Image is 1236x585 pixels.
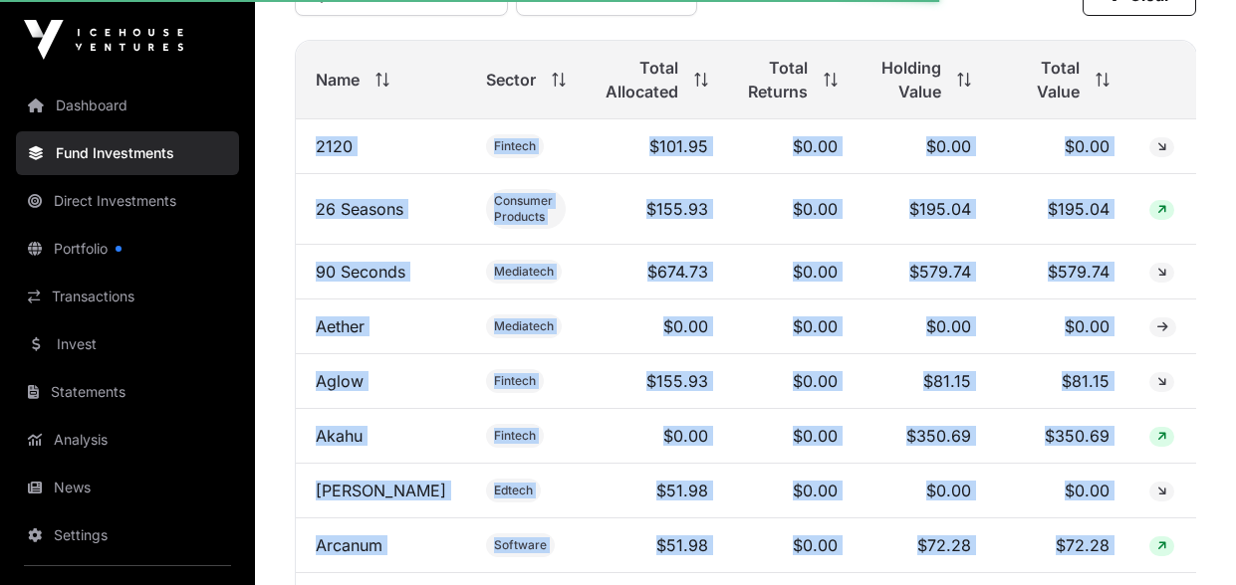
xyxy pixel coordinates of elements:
[991,299,1129,354] td: $0.00
[16,466,239,509] a: News
[606,56,678,103] span: Total Allocated
[728,518,858,573] td: $0.00
[316,68,360,92] span: Name
[316,316,365,336] a: Aether
[991,464,1129,518] td: $0.00
[858,119,991,174] td: $0.00
[316,371,364,391] a: Aglow
[728,354,858,409] td: $0.00
[991,518,1129,573] td: $72.28
[748,56,808,103] span: Total Returns
[858,518,991,573] td: $72.28
[494,428,536,444] span: Fintech
[858,299,991,354] td: $0.00
[858,245,991,299] td: $579.74
[991,119,1129,174] td: $0.00
[494,193,558,225] span: Consumer Products
[586,119,728,174] td: $101.95
[16,322,239,366] a: Invest
[494,373,536,389] span: Fintech
[728,174,858,245] td: $0.00
[316,262,405,282] a: 90 Seconds
[858,174,991,245] td: $195.04
[586,174,728,245] td: $155.93
[991,245,1129,299] td: $579.74
[586,354,728,409] td: $155.93
[991,409,1129,464] td: $350.69
[1136,489,1236,585] iframe: Chat Widget
[316,535,382,555] a: Arcanum
[586,518,728,573] td: $51.98
[16,370,239,414] a: Statements
[858,464,991,518] td: $0.00
[16,84,239,127] a: Dashboard
[728,464,858,518] td: $0.00
[16,513,239,557] a: Settings
[586,464,728,518] td: $51.98
[316,136,353,156] a: 2120
[1011,56,1080,103] span: Total Value
[16,131,239,175] a: Fund Investments
[991,174,1129,245] td: $195.04
[586,299,728,354] td: $0.00
[728,119,858,174] td: $0.00
[858,409,991,464] td: $350.69
[16,179,239,223] a: Direct Investments
[728,299,858,354] td: $0.00
[486,68,536,92] span: Sector
[494,483,533,498] span: Edtech
[16,418,239,462] a: Analysis
[316,426,363,446] a: Akahu
[877,56,941,103] span: Holding Value
[494,537,547,553] span: Software
[858,354,991,409] td: $81.15
[494,138,536,154] span: Fintech
[728,245,858,299] td: $0.00
[24,20,183,60] img: Icehouse Ventures Logo
[586,245,728,299] td: $674.73
[16,227,239,271] a: Portfolio
[316,481,446,500] a: [PERSON_NAME]
[494,264,554,280] span: Mediatech
[16,275,239,318] a: Transactions
[728,409,858,464] td: $0.00
[991,354,1129,409] td: $81.15
[494,318,554,334] span: Mediatech
[316,199,403,219] a: 26 Seasons
[586,409,728,464] td: $0.00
